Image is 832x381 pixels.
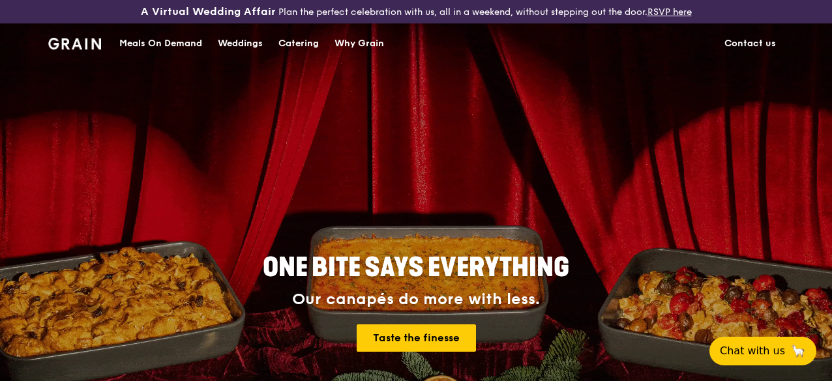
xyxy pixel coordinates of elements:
a: Taste the finesse [357,324,476,352]
a: Contact us [717,24,784,63]
a: RSVP here [647,7,692,18]
span: Chat with us [720,343,785,359]
div: Our canapés do more with less. [181,290,651,309]
div: Catering [278,24,319,63]
div: Why Grain [334,24,384,63]
a: GrainGrain [48,23,101,62]
img: Grain [48,38,101,49]
a: Weddings [210,24,271,63]
span: ONE BITE SAYS EVERYTHING [263,252,569,283]
span: 🦙 [790,343,806,359]
div: Meals On Demand [119,24,202,63]
div: Plan the perfect celebration with us, all in a weekend, without stepping out the door. [139,5,694,18]
button: Chat with us🦙 [709,337,816,365]
div: Weddings [218,24,263,63]
h3: A Virtual Wedding Affair [141,5,276,18]
a: Catering [271,24,327,63]
a: Why Grain [327,24,392,63]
